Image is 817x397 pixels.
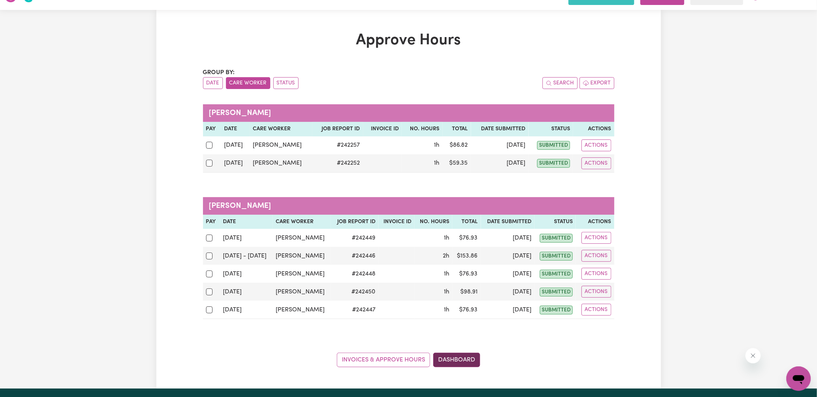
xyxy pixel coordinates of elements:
[221,136,249,154] td: [DATE]
[581,232,611,244] button: Actions
[452,229,481,247] td: $ 76.93
[443,122,471,136] th: Total
[337,353,430,367] a: Invoices & Approve Hours
[471,122,529,136] th: Date Submitted
[203,122,221,136] th: Pay
[581,157,611,169] button: Actions
[220,265,273,283] td: [DATE]
[203,197,614,215] caption: [PERSON_NAME]
[534,215,576,229] th: Status
[581,250,611,262] button: Actions
[581,139,611,151] button: Actions
[452,301,481,319] td: $ 76.93
[331,247,378,265] td: # 242446
[363,122,402,136] th: Invoice ID
[312,154,363,173] td: # 242252
[414,215,452,229] th: No. Hours
[434,160,440,166] span: 1 hour
[540,252,573,261] span: submitted
[537,141,570,150] span: submitted
[220,229,273,247] td: [DATE]
[471,154,529,173] td: [DATE]
[331,301,378,319] td: # 242447
[273,283,331,301] td: [PERSON_NAME]
[537,159,570,168] span: submitted
[203,77,223,89] button: sort invoices by date
[433,353,480,367] a: Dashboard
[331,215,378,229] th: Job Report ID
[220,247,273,265] td: [DATE] - [DATE]
[434,142,440,148] span: 1 hour
[250,154,312,173] td: [PERSON_NAME]
[444,271,449,277] span: 1 hour
[226,77,270,89] button: sort invoices by care worker
[471,136,529,154] td: [DATE]
[221,122,249,136] th: Date
[221,154,249,173] td: [DATE]
[402,122,442,136] th: No. Hours
[203,70,235,76] span: Group by:
[452,265,481,283] td: $ 76.93
[540,306,573,314] span: submitted
[273,215,331,229] th: Care worker
[220,215,273,229] th: Date
[220,301,273,319] td: [DATE]
[203,104,614,122] caption: [PERSON_NAME]
[481,301,534,319] td: [DATE]
[540,288,573,297] span: submitted
[581,268,611,280] button: Actions
[273,77,299,89] button: sort invoices by paid status
[312,136,363,154] td: # 242257
[786,366,811,391] iframe: Button to launch messaging window
[529,122,573,136] th: Status
[203,215,220,229] th: Pay
[378,215,415,229] th: Invoice ID
[481,283,534,301] td: [DATE]
[331,283,378,301] td: # 242450
[580,77,614,89] button: Export
[250,136,312,154] td: [PERSON_NAME]
[540,270,573,279] span: submitted
[543,77,578,89] button: Search
[452,215,481,229] th: Total
[273,265,331,283] td: [PERSON_NAME]
[203,31,614,50] h1: Approve Hours
[331,265,378,283] td: # 242448
[540,234,573,243] span: submitted
[573,122,614,136] th: Actions
[576,215,614,229] th: Actions
[220,283,273,301] td: [DATE]
[481,247,534,265] td: [DATE]
[481,215,534,229] th: Date Submitted
[273,247,331,265] td: [PERSON_NAME]
[746,348,761,363] iframe: Close message
[481,265,534,283] td: [DATE]
[312,122,363,136] th: Job Report ID
[481,229,534,247] td: [DATE]
[444,307,449,313] span: 1 hour
[581,304,611,316] button: Actions
[443,154,471,173] td: $ 59.35
[444,289,449,295] span: 1 hour
[5,5,46,11] span: Need any help?
[331,229,378,247] td: # 242449
[443,136,471,154] td: $ 86.82
[444,235,449,241] span: 1 hour
[443,253,449,259] span: 2 hours
[452,247,481,265] td: $ 153.86
[250,122,312,136] th: Care worker
[273,301,331,319] td: [PERSON_NAME]
[581,286,611,298] button: Actions
[452,283,481,301] td: $ 98.91
[273,229,331,247] td: [PERSON_NAME]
